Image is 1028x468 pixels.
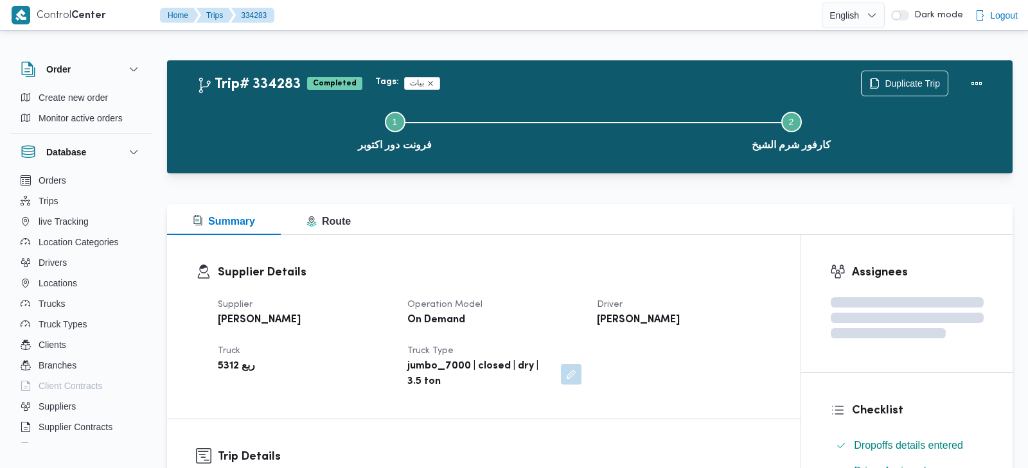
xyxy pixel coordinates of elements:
[15,252,146,273] button: Drivers
[15,108,146,128] button: Monitor active orders
[39,378,103,394] span: Client Contracts
[15,293,146,314] button: Trucks
[15,437,146,458] button: Devices
[593,96,989,163] button: كارفور شرم الشيخ
[12,6,30,24] img: X8yXhbKr1z7QwAAAABJRU5ErkJggg==
[197,76,301,93] h2: Trip# 334283
[852,402,984,419] h3: Checklist
[407,300,483,309] span: Operation Model
[964,71,989,96] button: Actions
[39,110,123,126] span: Monitor active orders
[39,255,67,270] span: Drivers
[597,300,623,309] span: Driver
[160,8,199,23] button: Home
[39,440,71,455] span: Devices
[15,417,146,437] button: Supplier Contracts
[375,77,399,87] b: Tags:
[71,11,106,21] b: Center
[39,193,58,209] span: Trips
[407,347,454,355] span: Truck Type
[218,359,255,374] b: ربع 5312
[231,8,274,23] button: 334283
[861,71,948,96] button: Duplicate Trip
[39,337,66,352] span: Clients
[10,87,152,134] div: Order
[885,76,940,91] span: Duplicate Trip
[39,214,89,229] span: live Tracking
[197,96,593,163] button: فرونت دور اكتوبر
[39,173,66,188] span: Orders
[752,137,831,153] span: كارفور شرم الشيخ
[15,211,146,232] button: live Tracking
[789,117,794,127] span: 2
[46,144,86,160] h3: Database
[218,313,301,328] b: [PERSON_NAME]
[852,264,984,281] h3: Assignees
[427,80,434,87] button: Remove trip tag
[15,273,146,293] button: Locations
[970,3,1023,28] button: Logout
[218,347,240,355] span: Truck
[218,264,772,281] h3: Supplier Details
[46,62,71,77] h3: Order
[313,80,357,87] b: Completed
[39,358,76,373] span: Branches
[15,396,146,417] button: Suppliers
[410,78,424,89] span: بيات
[39,90,108,105] span: Create new order
[831,435,984,456] button: Dropoffs details entered
[21,62,141,77] button: Order
[218,448,772,465] h3: Trip Details
[909,10,963,21] span: Dark mode
[990,8,1018,23] span: Logout
[407,313,465,328] b: On Demand
[39,275,77,291] span: Locations
[39,316,87,332] span: Truck Types
[15,334,146,355] button: Clients
[307,77,362,90] span: Completed
[358,137,432,153] span: فرونت دور اكتوبر
[39,296,65,311] span: Trucks
[39,399,76,414] span: Suppliers
[597,313,680,328] b: [PERSON_NAME]
[854,440,963,451] span: Dropoffs details entered
[407,359,552,390] b: jumbo_7000 | closed | dry | 3.5 ton
[39,419,112,435] span: Supplier Contracts
[404,77,440,90] span: بيات
[15,355,146,376] button: Branches
[15,170,146,191] button: Orders
[218,300,253,309] span: Supplier
[10,170,152,448] div: Database
[196,8,233,23] button: Trips
[393,117,398,127] span: 1
[854,438,963,453] span: Dropoffs details entered
[15,191,146,211] button: Trips
[15,376,146,396] button: Client Contracts
[193,216,255,227] span: Summary
[15,314,146,334] button: Truck Types
[306,216,351,227] span: Route
[21,144,141,160] button: Database
[15,87,146,108] button: Create new order
[39,234,119,250] span: Location Categories
[15,232,146,252] button: Location Categories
